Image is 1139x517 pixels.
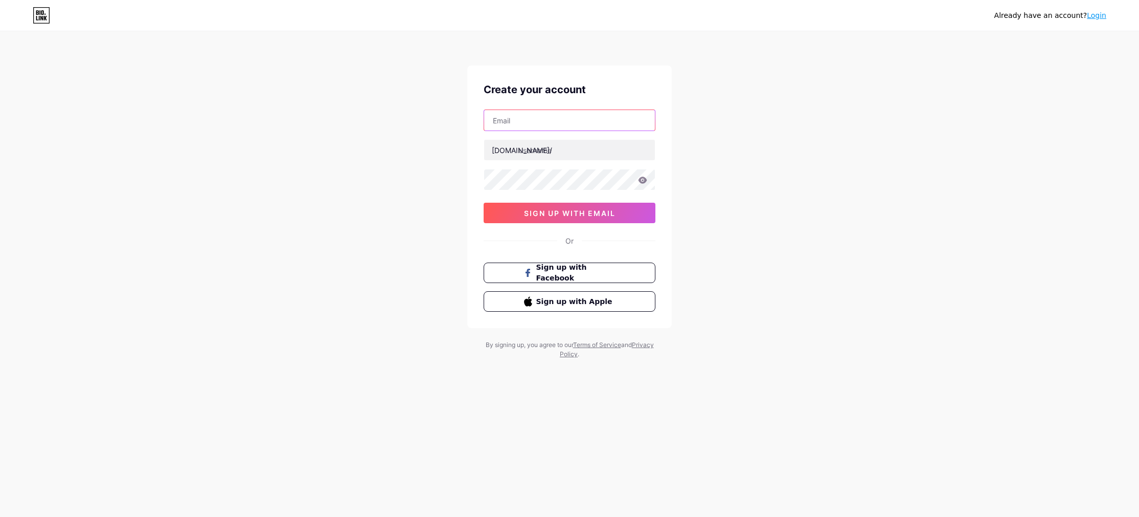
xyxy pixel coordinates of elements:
a: Terms of Service [573,341,621,349]
div: Create your account [484,82,655,97]
a: Login [1087,11,1106,19]
span: Sign up with Apple [536,296,616,307]
input: username [484,140,655,160]
span: sign up with email [524,209,616,218]
button: sign up with email [484,203,655,223]
button: Sign up with Facebook [484,263,655,283]
button: Sign up with Apple [484,291,655,312]
span: Sign up with Facebook [536,262,616,284]
div: By signing up, you agree to our and . [483,340,656,359]
div: Already have an account? [994,10,1106,21]
input: Email [484,110,655,131]
div: [DOMAIN_NAME]/ [492,145,552,156]
div: Or [565,235,574,246]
